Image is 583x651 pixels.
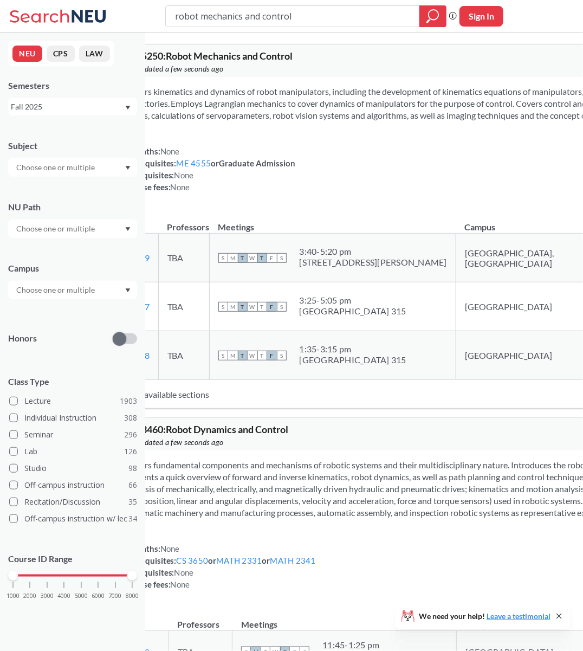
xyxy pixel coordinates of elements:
span: 1903 [120,395,137,407]
p: Course ID Range [8,553,137,565]
span: 35 [128,496,137,508]
span: 34 [128,513,137,525]
span: Updated a few seconds ago [135,63,224,75]
span: Updated a few seconds ago [135,436,224,448]
svg: Dropdown arrow [125,288,131,293]
span: 3000 [41,593,54,599]
label: Seminar [9,428,137,442]
svg: Dropdown arrow [125,227,131,231]
span: T [238,351,248,360]
span: None [174,568,194,577]
td: TBA [158,282,209,331]
span: 296 [124,429,137,441]
span: S [218,351,228,360]
span: M [228,302,238,312]
span: None [160,146,180,156]
th: Meetings [232,608,457,631]
input: Class, professor, course number, "phrase" [174,7,412,25]
span: T [238,253,248,263]
span: None [160,544,180,553]
div: 1:35 - 3:15 pm [300,344,406,354]
div: NUPaths: Prerequisites: or or Corequisites: Course fees: [125,543,316,590]
div: Fall 2025Dropdown arrow [8,98,137,115]
label: Lecture [9,394,137,408]
span: 5000 [75,593,88,599]
label: Off-campus instruction [9,478,137,492]
span: T [257,302,267,312]
td: TBA [158,331,209,380]
div: Subject [8,140,137,152]
span: F [267,253,277,263]
input: Choose one or multiple [11,283,102,297]
div: Semesters [8,80,137,92]
label: Studio [9,461,137,475]
span: T [257,253,267,263]
a: CS 3650 [177,556,209,565]
span: 6000 [92,593,105,599]
button: CPS [47,46,75,62]
span: Class Type [8,376,137,388]
div: Fall 2025 [11,101,124,113]
a: Leave a testimonial [487,611,550,621]
span: M [228,253,238,263]
th: Professors [169,608,232,631]
a: ME 4555 [177,158,211,168]
button: Sign In [459,6,503,27]
div: [GEOGRAPHIC_DATA] 315 [300,306,406,317]
span: S [277,351,287,360]
div: [GEOGRAPHIC_DATA] 315 [300,354,406,365]
span: 7000 [109,593,122,599]
span: 98 [128,462,137,474]
span: None [171,579,190,589]
span: S [277,253,287,263]
a: MATH 2331 [216,556,262,565]
span: F [267,351,277,360]
div: Campus [8,262,137,274]
span: T [238,302,248,312]
input: Choose one or multiple [11,222,102,235]
div: 11:45 - 1:25 pm [322,640,403,650]
span: 2000 [23,593,36,599]
span: 66 [128,479,137,491]
div: [STREET_ADDRESS][PERSON_NAME] [300,257,447,268]
p: Honors [8,332,37,345]
th: Meetings [209,210,456,234]
svg: Dropdown arrow [125,166,131,170]
span: None [171,182,190,192]
div: Dropdown arrow [8,220,137,238]
span: M [228,351,238,360]
div: magnifying glass [419,5,446,27]
span: ME 5250 : Robot Mechanics and Control [125,50,293,62]
span: S [218,302,228,312]
span: S [218,253,228,263]
span: W [248,351,257,360]
a: 18118 [125,350,150,360]
label: Recitation/Discussion [9,495,137,509]
span: We need your help! [419,613,550,620]
a: 18117 [125,301,150,312]
button: NEU [12,46,42,62]
div: 3:40 - 5:20 pm [300,246,447,257]
input: Choose one or multiple [11,161,102,174]
a: 21539 [125,253,150,263]
span: F [267,302,277,312]
a: MATH 2341 [270,556,316,565]
div: NUPaths: Prerequisites: or Graduate Admission Corequisites: Course fees: [125,145,296,193]
th: Professors [158,210,209,234]
svg: Dropdown arrow [125,106,131,110]
div: 3:25 - 5:05 pm [300,295,406,306]
span: W [248,302,257,312]
span: 1000 [7,593,20,599]
div: Dropdown arrow [8,281,137,299]
span: S [277,302,287,312]
button: LAW [79,46,110,62]
td: TBA [158,234,209,282]
span: 8000 [126,593,139,599]
label: Lab [9,444,137,459]
span: 126 [124,446,137,457]
div: NU Path [8,201,137,213]
div: Dropdown arrow [8,158,137,177]
span: ME 3460 : Robot Dynamics and Control [125,423,289,435]
span: 308 [124,412,137,424]
label: Individual Instruction [9,411,137,425]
